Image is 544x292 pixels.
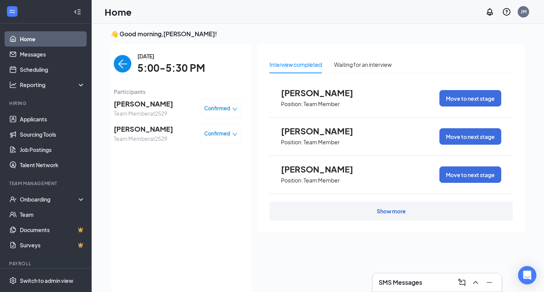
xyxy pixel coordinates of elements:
svg: Analysis [9,81,17,89]
button: ComposeMessage [456,276,468,289]
span: Participants [114,87,241,96]
a: SurveysCrown [20,237,85,253]
div: Payroll [9,260,84,267]
div: Hiring [9,100,84,106]
svg: Notifications [485,7,494,16]
div: Team Management [9,180,84,187]
span: Team Member at 2529 [114,109,173,118]
button: Move to next stage [439,128,501,145]
svg: ComposeMessage [457,278,467,287]
span: Team Member at 2529 [114,134,173,143]
h1: Home [105,5,132,18]
span: down [232,132,237,137]
span: [PERSON_NAME] [114,98,173,109]
svg: Settings [9,277,17,284]
a: Home [20,31,85,47]
div: Reporting [20,81,86,89]
a: Job Postings [20,142,85,157]
div: Show more [377,207,406,215]
p: Team Member [303,100,340,108]
button: back-button [114,55,131,73]
span: Confirmed [204,130,230,137]
a: Team [20,207,85,222]
h3: 👋 Good morning, [PERSON_NAME] ! [111,30,525,38]
h3: SMS Messages [379,278,422,287]
svg: WorkstreamLogo [8,8,16,15]
span: 5:00-5:30 PM [137,60,205,76]
div: Switch to admin view [20,277,73,284]
button: ChevronUp [470,276,482,289]
span: [PERSON_NAME] [281,88,365,98]
button: Move to next stage [439,166,501,183]
p: Position: [281,100,303,108]
div: JM [521,8,526,15]
a: Messages [20,47,85,62]
span: down [232,106,237,112]
button: Move to next stage [439,90,501,106]
a: Sourcing Tools [20,127,85,142]
a: Talent Network [20,157,85,173]
div: Interview completed [270,60,322,69]
span: [PERSON_NAME] [281,164,365,174]
p: Team Member [303,177,340,184]
p: Position: [281,177,303,184]
div: Open Intercom Messenger [518,266,536,284]
div: Onboarding [20,195,79,203]
span: [PERSON_NAME] [114,124,173,134]
span: [DATE] [137,52,205,60]
svg: Collapse [74,8,81,16]
a: DocumentsCrown [20,222,85,237]
svg: QuestionInfo [502,7,511,16]
a: Applicants [20,111,85,127]
svg: Minimize [485,278,494,287]
button: Minimize [483,276,496,289]
span: [PERSON_NAME] [281,126,365,136]
svg: ChevronUp [471,278,480,287]
div: Waiting for an interview [334,60,392,69]
span: Confirmed [204,105,230,112]
p: Position: [281,139,303,146]
svg: UserCheck [9,195,17,203]
a: Scheduling [20,62,85,77]
p: Team Member [303,139,340,146]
